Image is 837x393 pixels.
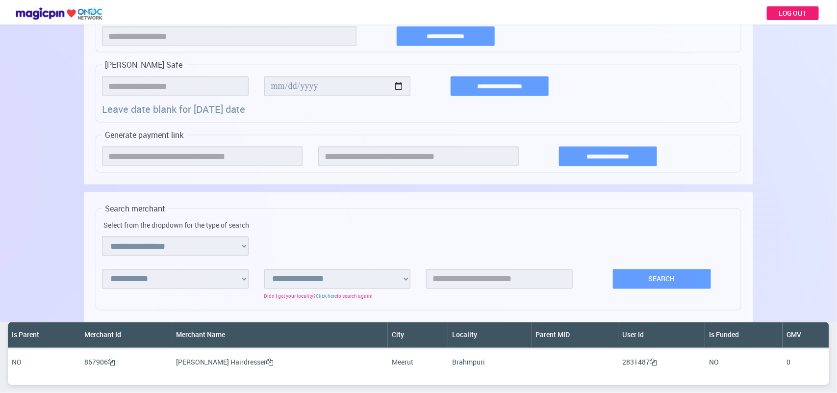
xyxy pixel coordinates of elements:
td: 0 [783,349,829,375]
img: ondc-logo-new-small.8a59708e.svg [15,7,102,20]
td: 2831487 [618,349,705,375]
td: NO [8,349,80,375]
button: LOG OUT [766,6,819,21]
a: Click here [316,294,337,299]
th: Is Parent [8,322,80,349]
legend: Search merchant [102,200,168,217]
td: [PERSON_NAME] Hairdresser [172,349,388,375]
th: GMV [783,322,829,349]
th: Is Funded [705,322,783,349]
th: Locality [448,322,532,349]
legend: [PERSON_NAME] Safe [102,56,185,74]
td: Brahmpuri [448,349,532,375]
th: User Id [618,322,705,349]
td: NO [705,349,783,375]
td: 867906 [80,349,172,375]
th: City [388,322,448,349]
legend: Generate payment link [102,127,186,144]
td: Meerut [388,349,448,375]
button: Search [613,269,711,289]
th: Merchant Id [80,322,172,349]
th: Merchant Name [172,322,388,349]
span: Select from the dropdown for the type of search [104,220,250,230]
h6: Didn't get your locality? to search again! [264,294,411,299]
span: Leave date blank for [DATE] date [102,103,245,117]
th: Parent MID [532,322,619,349]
